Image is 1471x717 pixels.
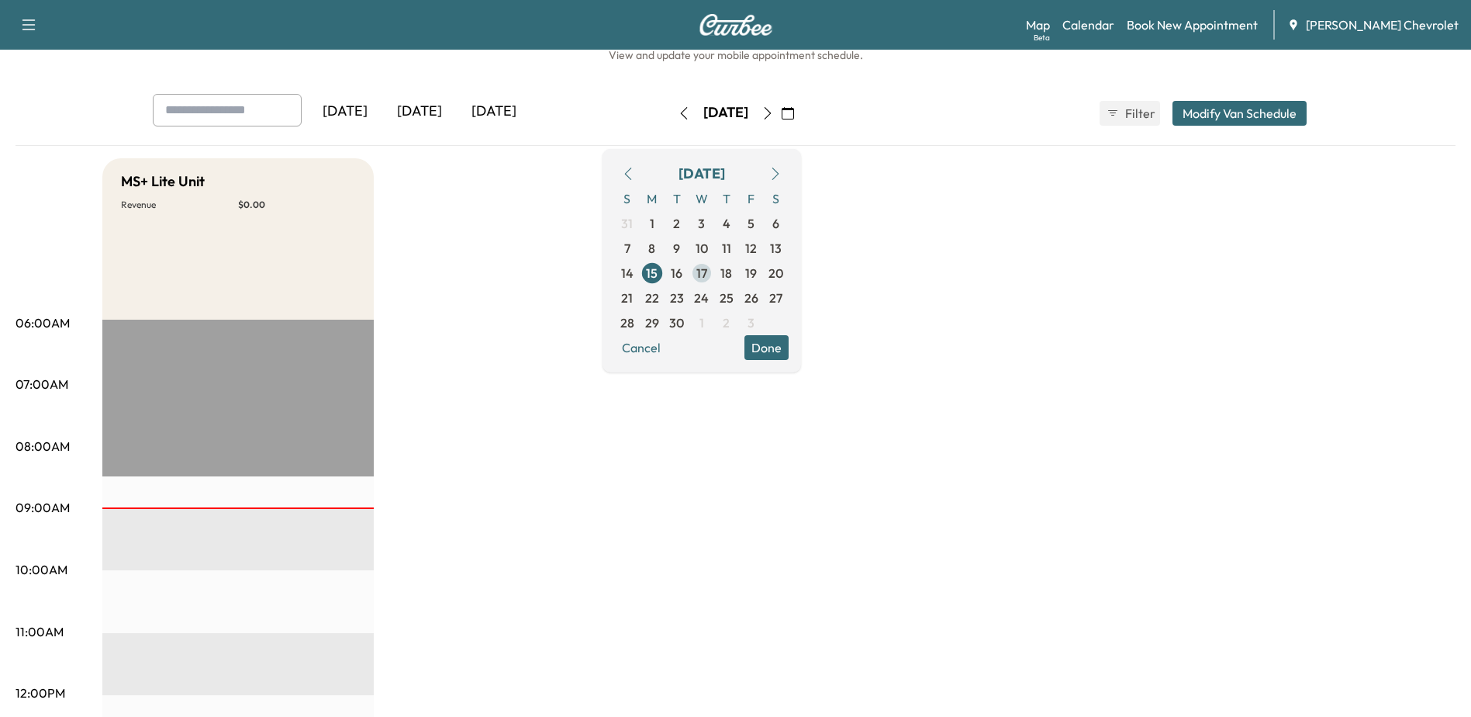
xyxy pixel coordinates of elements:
button: Cancel [615,335,668,360]
h6: View and update your mobile appointment schedule. [16,47,1455,63]
span: 4 [723,214,730,233]
button: Done [744,335,789,360]
span: 25 [720,289,734,307]
img: Curbee Logo [699,14,773,36]
div: Beta [1034,32,1050,43]
span: M [640,186,665,211]
span: 15 [646,264,658,282]
span: 28 [620,313,634,332]
span: 23 [670,289,684,307]
span: S [615,186,640,211]
p: 08:00AM [16,437,70,455]
span: T [714,186,739,211]
span: 21 [621,289,633,307]
span: 19 [745,264,757,282]
span: 2 [723,313,730,332]
a: Book New Appointment [1127,16,1258,34]
p: 10:00AM [16,560,67,579]
span: 30 [669,313,684,332]
span: 11 [722,239,731,258]
span: Filter [1125,104,1153,123]
span: 5 [748,214,754,233]
p: 07:00AM [16,375,68,393]
a: MapBeta [1026,16,1050,34]
span: 24 [694,289,709,307]
div: [DATE] [308,94,382,130]
span: 3 [748,313,754,332]
span: 1 [699,313,704,332]
span: 27 [769,289,782,307]
span: 13 [770,239,782,258]
span: 18 [720,264,732,282]
p: 06:00AM [16,313,70,332]
p: $ 0.00 [238,199,355,211]
span: 8 [648,239,655,258]
span: [PERSON_NAME] Chevrolet [1306,16,1459,34]
span: 7 [624,239,630,258]
span: S [764,186,789,211]
p: 09:00AM [16,498,70,517]
div: [DATE] [457,94,531,130]
span: 22 [645,289,659,307]
span: 6 [772,214,779,233]
span: 1 [650,214,654,233]
span: 29 [645,313,659,332]
a: Calendar [1062,16,1114,34]
span: T [665,186,689,211]
button: Filter [1100,101,1160,126]
span: 14 [621,264,634,282]
h5: MS+ Lite Unit [121,171,205,192]
span: 26 [744,289,758,307]
div: [DATE] [382,94,457,130]
p: 12:00PM [16,684,65,702]
span: 16 [671,264,682,282]
div: [DATE] [703,103,748,123]
p: Revenue [121,199,238,211]
div: [DATE] [679,163,725,185]
p: 11:00AM [16,622,64,641]
span: 3 [698,214,705,233]
span: W [689,186,714,211]
span: 2 [673,214,680,233]
span: 10 [696,239,708,258]
span: 17 [696,264,707,282]
span: F [739,186,764,211]
button: Modify Van Schedule [1172,101,1307,126]
span: 9 [673,239,680,258]
span: 12 [745,239,757,258]
span: 20 [768,264,783,282]
span: 31 [621,214,633,233]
